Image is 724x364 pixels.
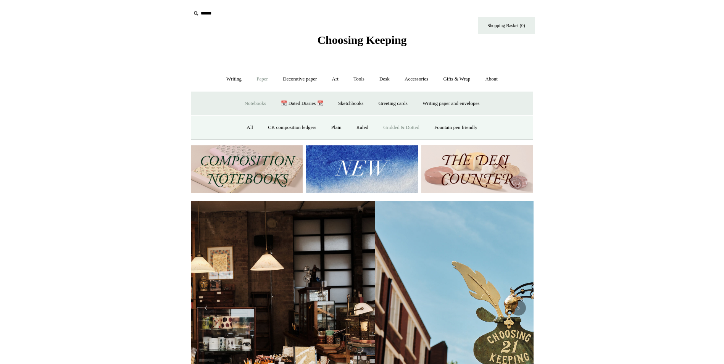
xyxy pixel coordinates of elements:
a: Ruled [350,118,375,138]
a: Notebooks [238,93,273,114]
img: New.jpg__PID:f73bdf93-380a-4a35-bcfe-7823039498e1 [306,145,418,193]
a: Fountain pen friendly [427,118,484,138]
a: Decorative paper [276,69,324,89]
button: Previous [198,300,214,316]
button: Next [511,300,526,316]
a: Writing paper and envelopes [416,93,486,114]
a: Greeting cards [372,93,414,114]
a: Desk [372,69,397,89]
a: Sketchbooks [331,93,370,114]
a: Art [325,69,345,89]
a: Accessories [398,69,435,89]
a: Plain [324,118,348,138]
a: Gridded & Dotted [376,118,426,138]
a: CK composition ledgers [261,118,323,138]
a: Paper [250,69,275,89]
a: Gifts & Wrap [436,69,477,89]
span: Choosing Keeping [317,34,406,46]
a: 📆 Dated Diaries 📆 [274,93,330,114]
a: Shopping Basket (0) [478,17,535,34]
img: The Deli Counter [421,145,533,193]
a: Choosing Keeping [317,40,406,45]
a: Tools [347,69,371,89]
a: Writing [219,69,248,89]
a: All [240,118,260,138]
a: About [478,69,505,89]
img: 202302 Composition ledgers.jpg__PID:69722ee6-fa44-49dd-a067-31375e5d54ec [191,145,303,193]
